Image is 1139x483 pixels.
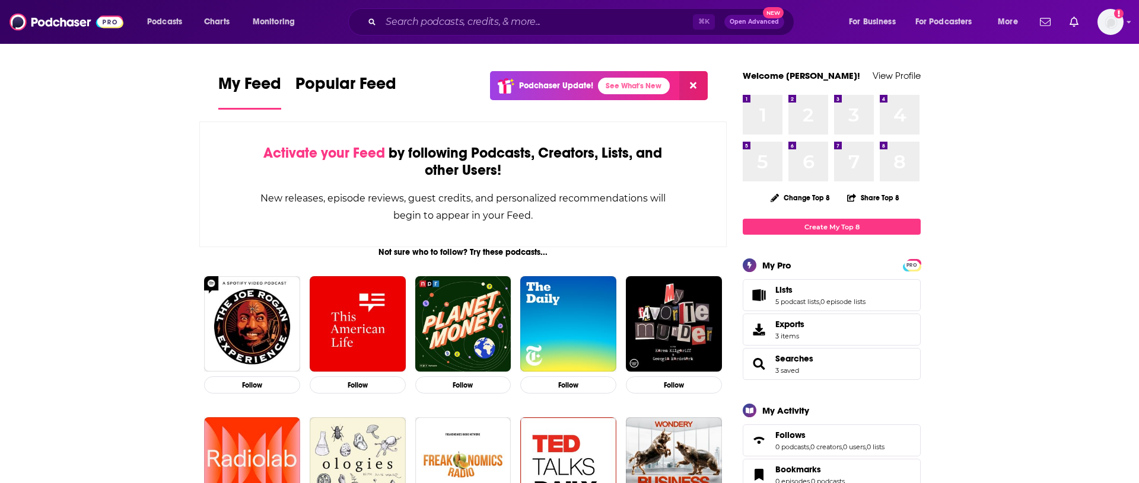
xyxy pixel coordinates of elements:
div: My Pro [762,260,791,271]
div: My Activity [762,405,809,416]
svg: Add a profile image [1114,9,1124,18]
span: Lists [775,284,793,295]
button: Follow [415,376,511,394]
img: Planet Money [415,276,511,372]
img: My Favorite Murder with Karen Kilgariff and Georgia Hardstark [626,276,722,372]
a: 0 users [843,443,866,451]
span: For Podcasters [915,14,972,30]
span: Searches [743,348,921,380]
span: Activate your Feed [263,144,385,162]
a: 0 episode lists [820,298,866,306]
a: Searches [775,353,813,364]
a: Bookmarks [775,464,845,475]
a: 0 podcasts [775,443,809,451]
img: This American Life [310,276,406,372]
button: Follow [520,376,616,394]
button: Follow [310,376,406,394]
input: Search podcasts, credits, & more... [381,12,693,31]
img: User Profile [1097,9,1124,35]
button: Follow [204,376,300,394]
span: Bookmarks [775,464,821,475]
span: Podcasts [147,14,182,30]
span: Charts [204,14,230,30]
span: ⌘ K [693,14,715,30]
a: Follows [775,430,885,440]
span: , [809,443,810,451]
span: Exports [747,321,771,338]
a: Bookmarks [747,466,771,483]
img: The Joe Rogan Experience [204,276,300,372]
a: PRO [905,260,919,269]
span: Exports [775,319,804,330]
a: 5 podcast lists [775,298,819,306]
div: Search podcasts, credits, & more... [359,8,806,36]
a: View Profile [873,70,921,81]
div: New releases, episode reviews, guest credits, and personalized recommendations will begin to appe... [259,190,667,224]
button: Show profile menu [1097,9,1124,35]
button: open menu [244,12,310,31]
button: open menu [908,12,990,31]
a: 3 saved [775,366,799,375]
span: My Feed [218,73,281,101]
button: open menu [990,12,1033,31]
button: Share Top 8 [847,186,900,209]
a: Searches [747,356,771,372]
a: See What's New [598,78,670,94]
a: Welcome [PERSON_NAME]! [743,70,860,81]
span: Open Advanced [730,19,779,25]
div: Not sure who to follow? Try these podcasts... [199,247,727,257]
span: Follows [743,424,921,456]
button: open menu [139,12,198,31]
a: 0 lists [867,443,885,451]
button: Change Top 8 [763,190,837,205]
a: Popular Feed [295,73,396,110]
button: Open AdvancedNew [724,15,784,29]
a: Create My Top 8 [743,219,921,235]
span: Monitoring [253,14,295,30]
span: Lists [743,279,921,311]
a: Lists [775,284,866,295]
span: For Business [849,14,896,30]
span: PRO [905,261,919,270]
a: Charts [196,12,237,31]
a: Show notifications dropdown [1035,12,1055,32]
a: Lists [747,287,771,303]
span: More [998,14,1018,30]
img: The Daily [520,276,616,372]
div: by following Podcasts, Creators, Lists, and other Users! [259,145,667,179]
a: Exports [743,314,921,346]
a: Show notifications dropdown [1065,12,1083,32]
a: 0 creators [810,443,842,451]
p: Podchaser Update! [519,81,593,91]
button: Follow [626,376,722,394]
span: New [763,7,784,18]
span: , [842,443,843,451]
span: Popular Feed [295,73,396,101]
span: Follows [775,430,806,440]
span: 3 items [775,332,804,340]
span: Logged in as juliahaav [1097,9,1124,35]
img: Podchaser - Follow, Share and Rate Podcasts [9,11,123,33]
button: open menu [841,12,911,31]
a: My Feed [218,73,281,110]
span: , [819,298,820,306]
a: Follows [747,432,771,449]
span: , [866,443,867,451]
